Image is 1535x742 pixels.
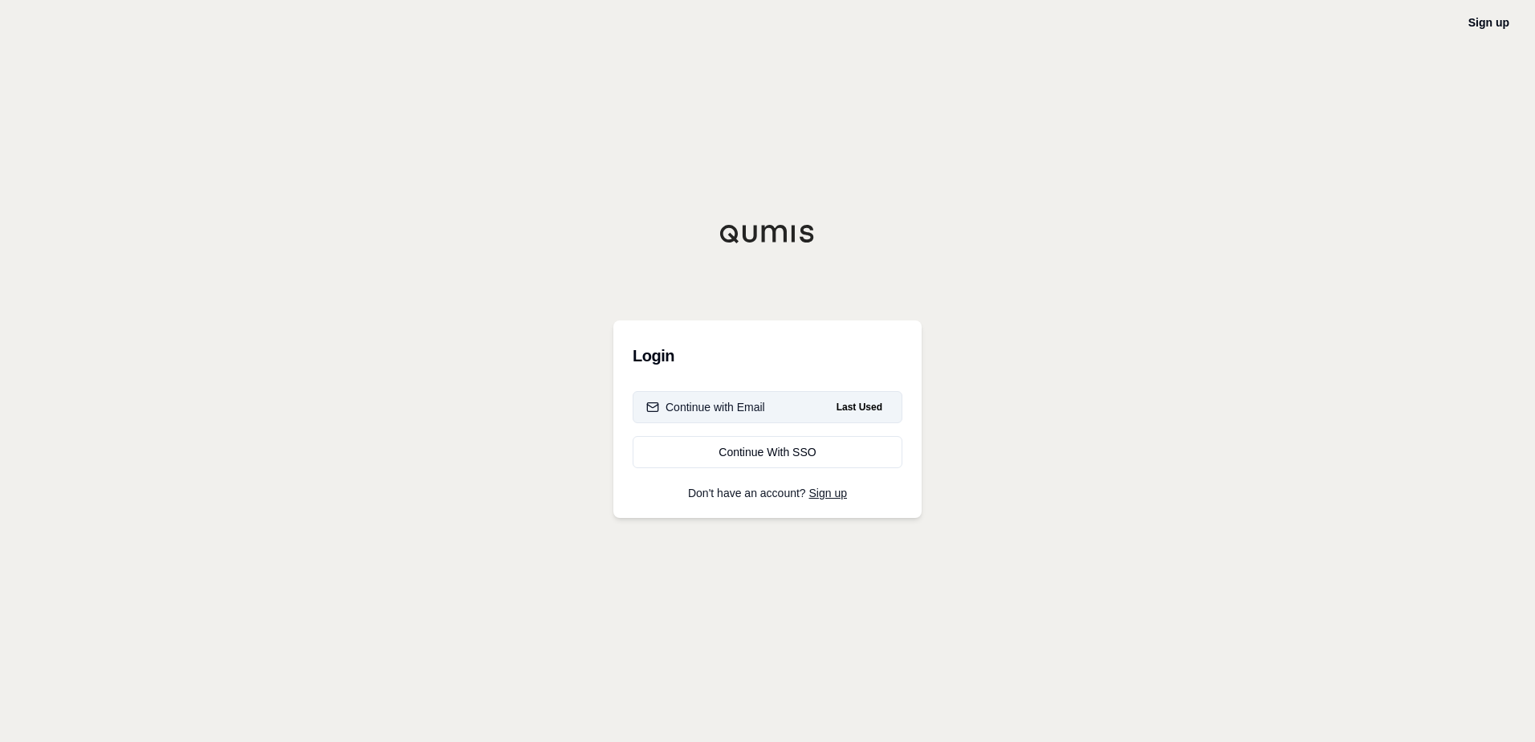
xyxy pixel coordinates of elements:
[1468,16,1509,29] a: Sign up
[633,436,902,468] a: Continue With SSO
[646,399,765,415] div: Continue with Email
[633,391,902,423] button: Continue with EmailLast Used
[719,224,816,243] img: Qumis
[646,444,889,460] div: Continue With SSO
[633,340,902,372] h3: Login
[830,397,889,417] span: Last Used
[809,487,847,499] a: Sign up
[633,487,902,499] p: Don't have an account?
